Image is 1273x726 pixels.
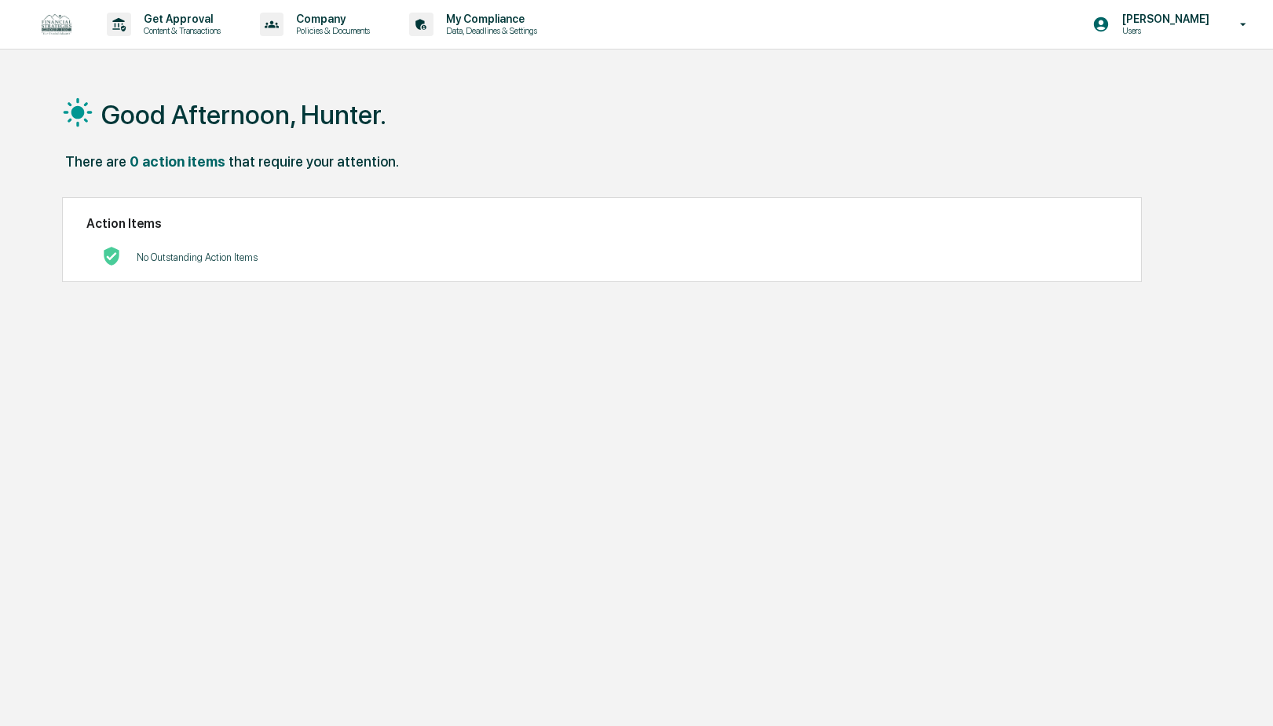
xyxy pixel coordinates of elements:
p: Users [1110,25,1217,36]
h2: Action Items [86,216,1118,231]
div: that require your attention. [229,153,399,170]
p: No Outstanding Action Items [137,251,258,263]
p: Data, Deadlines & Settings [433,25,545,36]
p: My Compliance [433,13,545,25]
p: [PERSON_NAME] [1110,13,1217,25]
h1: Good Afternoon, Hunter. [101,99,386,130]
div: 0 action items [130,153,225,170]
div: There are [65,153,126,170]
img: logo [38,10,75,39]
p: Company [283,13,378,25]
p: Get Approval [131,13,229,25]
p: Content & Transactions [131,25,229,36]
img: No Actions logo [102,247,121,266]
p: Policies & Documents [283,25,378,36]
